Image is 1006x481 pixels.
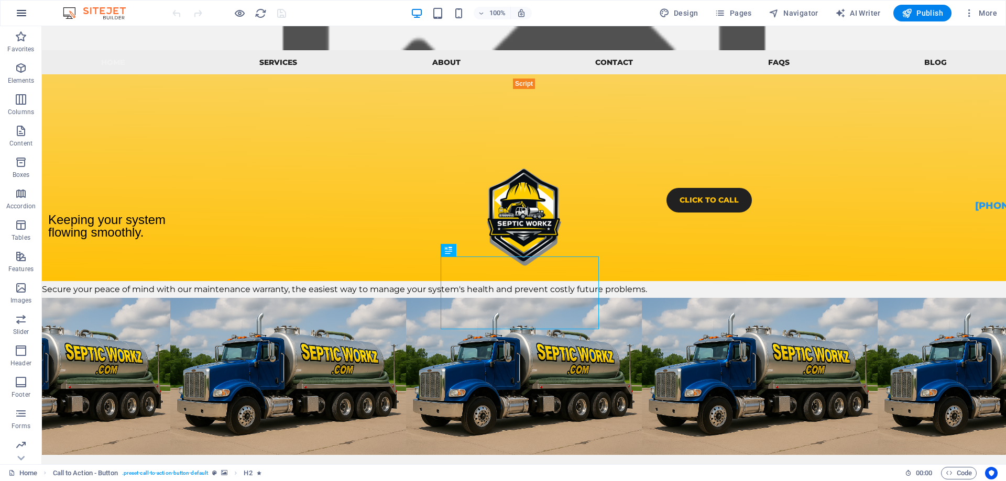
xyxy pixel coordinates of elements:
[474,7,511,19] button: 100%
[659,8,698,18] span: Design
[8,265,34,273] p: Features
[257,470,261,476] i: Element contains an animation
[985,467,998,479] button: Usercentrics
[655,5,703,21] div: Design (Ctrl+Alt+Y)
[923,469,925,477] span: :
[764,5,823,21] button: Navigator
[769,8,818,18] span: Navigator
[9,139,32,148] p: Content
[60,7,139,19] img: Editor Logo
[122,467,208,479] span: . preset-call-to-action-button-default
[964,8,997,18] span: More
[12,390,30,399] p: Footer
[6,202,36,210] p: Accordion
[53,467,118,479] span: Click to select. Double-click to edit
[8,467,37,479] a: Click to cancel selection. Double-click to open Pages
[254,7,267,19] button: reload
[13,171,30,179] p: Boxes
[10,296,32,305] p: Images
[960,5,1001,21] button: More
[10,359,31,367] p: Header
[905,467,933,479] h6: Session time
[7,45,34,53] p: Favorites
[53,467,261,479] nav: breadcrumb
[946,467,972,479] span: Code
[13,328,29,336] p: Slider
[831,5,885,21] button: AI Writer
[255,7,267,19] i: Reload page
[517,8,526,18] i: On resize automatically adjust zoom level to fit chosen device.
[902,8,943,18] span: Publish
[244,467,252,479] span: Click to select. Double-click to edit
[893,5,952,21] button: Publish
[489,7,506,19] h6: 100%
[8,76,35,85] p: Elements
[233,7,246,19] button: Click here to leave preview mode and continue editing
[221,470,227,476] i: This element contains a background
[941,467,977,479] button: Code
[835,8,881,18] span: AI Writer
[212,470,217,476] i: This element is a customizable preset
[12,422,30,430] p: Forms
[715,8,751,18] span: Pages
[12,233,30,242] p: Tables
[916,467,932,479] span: 00 00
[8,108,34,116] p: Columns
[655,5,703,21] button: Design
[710,5,756,21] button: Pages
